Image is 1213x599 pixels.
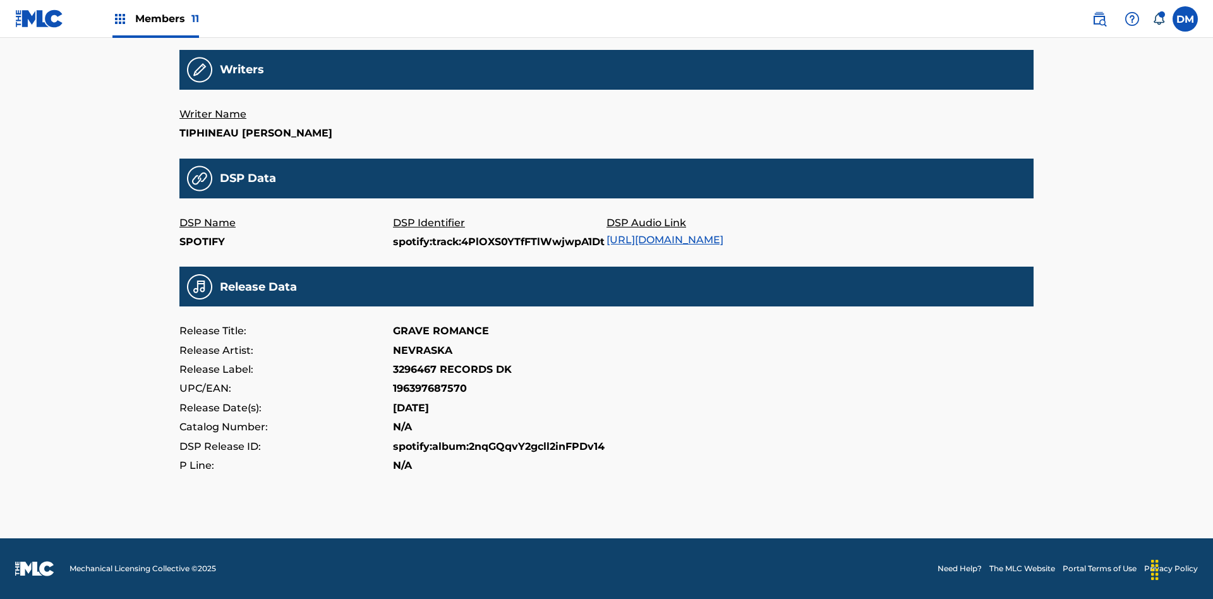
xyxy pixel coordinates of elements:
span: Mechanical Licensing Collective © 2025 [69,563,216,574]
img: Recording Writers [187,57,212,83]
p: DSP Identifier [393,214,606,233]
p: GRAVE ROMANCE [393,322,489,341]
p: DSP Release ID: [179,437,393,456]
img: search [1092,11,1107,27]
img: MLC Logo [15,9,64,28]
p: SPOTIFY [179,233,393,251]
p: NEVRASKA [393,341,452,360]
p: Release Title: [179,322,393,341]
a: Need Help? [938,563,982,574]
div: Help [1119,6,1145,32]
img: 75424d043b2694df37d4.png [187,274,212,299]
h5: Writers [220,63,264,77]
h5: DSP Data [220,171,276,186]
p: UPC/EAN: [179,379,393,398]
p: Release Date(s): [179,399,393,418]
p: [DATE] [393,399,429,418]
img: logo [15,561,54,576]
img: help [1125,11,1140,27]
p: DSP Audio Link [606,214,820,233]
a: Privacy Policy [1144,563,1198,574]
img: Top Rightsholders [112,11,128,27]
p: spotify:album:2nqGQqvY2gcll2inFPDv14 [393,437,605,456]
span: Members [135,11,199,26]
div: Notifications [1152,13,1165,25]
div: User Menu [1173,6,1198,32]
p: spotify:track:4PlOXS0YTfFTlWwjwpA1Dt [393,233,606,251]
p: TIPHINEAU [PERSON_NAME] [179,124,393,143]
p: Release Label: [179,360,393,379]
p: Release Artist: [179,341,393,360]
p: Writer Name [179,105,393,124]
a: Portal Terms of Use [1063,563,1137,574]
p: 196397687570 [393,379,467,398]
a: Public Search [1087,6,1112,32]
iframe: Chat Widget [1150,538,1213,599]
a: The MLC Website [989,563,1055,574]
div: Drag [1145,551,1165,589]
p: N/A [393,456,412,475]
p: N/A [393,418,412,437]
p: P Line: [179,456,393,475]
p: DSP Name [179,214,393,233]
a: [URL][DOMAIN_NAME] [606,234,723,246]
p: Catalog Number: [179,418,393,437]
h5: Release Data [220,280,297,294]
span: 11 [191,13,199,25]
img: 31a9e25fa6e13e71f14b.png [187,166,212,191]
p: 3296467 RECORDS DK [393,360,512,379]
